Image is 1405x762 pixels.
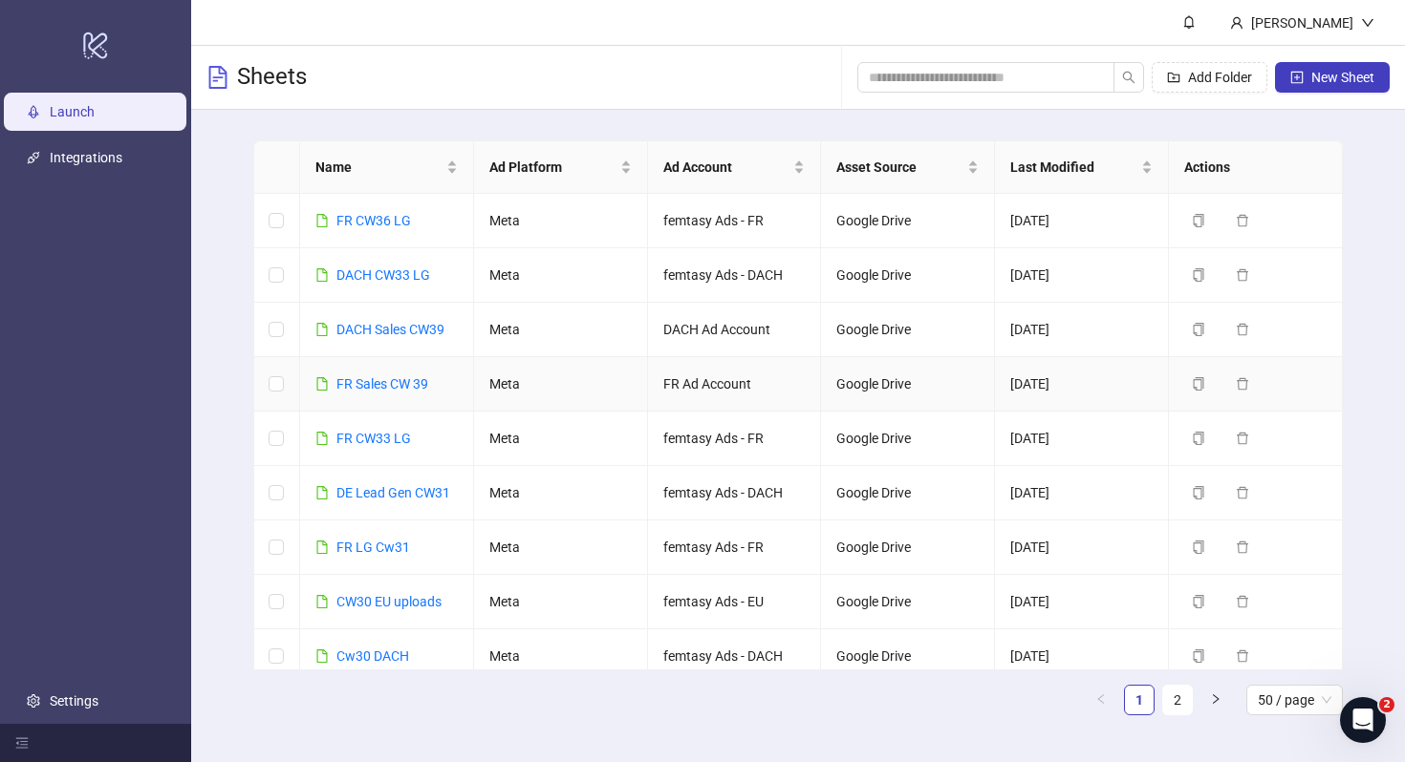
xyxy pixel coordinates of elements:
[1122,71,1135,84] span: search
[315,268,329,282] span: file
[336,267,430,283] a: DACH CW33 LG
[1258,686,1331,714] span: 50 / page
[1188,70,1252,85] span: Add Folder
[315,595,329,608] span: file
[1361,16,1374,30] span: down
[995,575,1169,629] td: [DATE]
[1169,141,1343,194] th: Actions
[821,141,995,194] th: Asset Source
[995,629,1169,684] td: [DATE]
[1290,71,1304,84] span: plus-square
[648,194,822,248] td: femtasy Ads - FR
[648,629,822,684] td: femtasy Ads - DACH
[50,104,95,119] a: Launch
[315,323,329,336] span: file
[995,466,1169,520] td: [DATE]
[1162,685,1193,715] li: 2
[648,357,822,412] td: FR Ad Account
[821,303,995,357] td: Google Drive
[474,248,648,303] td: Meta
[315,486,329,499] span: file
[474,194,648,248] td: Meta
[336,322,444,337] a: DACH Sales CW39
[1192,486,1205,499] span: copy
[1086,685,1116,715] button: left
[1010,157,1137,178] span: Last Modified
[1192,214,1205,227] span: copy
[821,412,995,466] td: Google Drive
[1230,16,1243,30] span: user
[1236,595,1249,608] span: delete
[1236,268,1249,282] span: delete
[648,466,822,520] td: femtasy Ads - DACH
[995,141,1169,194] th: Last Modified
[1095,693,1107,705] span: left
[315,540,329,554] span: file
[1200,685,1231,715] button: right
[1163,686,1192,714] a: 2
[1192,540,1205,554] span: copy
[663,157,790,178] span: Ad Account
[1236,377,1249,391] span: delete
[474,412,648,466] td: Meta
[821,575,995,629] td: Google Drive
[821,248,995,303] td: Google Drive
[1236,323,1249,336] span: delete
[1236,432,1249,445] span: delete
[336,485,450,500] a: DE Lead Gen CW31
[1192,432,1205,445] span: copy
[1167,71,1180,84] span: folder-add
[50,150,122,165] a: Integrations
[474,520,648,575] td: Meta
[315,214,329,227] span: file
[648,141,822,194] th: Ad Account
[1236,649,1249,663] span: delete
[489,157,616,178] span: Ad Platform
[1236,540,1249,554] span: delete
[1275,62,1390,93] button: New Sheet
[315,157,443,178] span: Name
[336,594,442,609] a: CW30 EU uploads
[336,376,428,392] a: FR Sales CW 39
[821,520,995,575] td: Google Drive
[1379,697,1394,712] span: 2
[50,693,98,709] a: Settings
[995,520,1169,575] td: [DATE]
[1192,323,1205,336] span: copy
[15,736,29,750] span: menu-fold
[995,412,1169,466] td: [DATE]
[648,520,822,575] td: femtasy Ads - FR
[474,141,648,194] th: Ad Platform
[821,194,995,248] td: Google Drive
[821,357,995,412] td: Google Drive
[995,248,1169,303] td: [DATE]
[474,629,648,684] td: Meta
[336,540,410,555] a: FR LG Cw31
[821,466,995,520] td: Google Drive
[474,466,648,520] td: Meta
[648,412,822,466] td: femtasy Ads - FR
[1246,685,1343,715] div: Page Size
[1243,12,1361,33] div: [PERSON_NAME]
[648,248,822,303] td: femtasy Ads - DACH
[1152,62,1267,93] button: Add Folder
[1192,268,1205,282] span: copy
[995,303,1169,357] td: [DATE]
[1192,649,1205,663] span: copy
[1236,214,1249,227] span: delete
[1192,377,1205,391] span: copy
[648,575,822,629] td: femtasy Ads - EU
[474,303,648,357] td: Meta
[1236,486,1249,499] span: delete
[336,213,411,228] a: FR CW36 LG
[1124,685,1155,715] li: 1
[474,357,648,412] td: Meta
[474,575,648,629] td: Meta
[836,157,963,178] span: Asset Source
[1200,685,1231,715] li: Next Page
[1182,15,1196,29] span: bell
[206,66,229,89] span: file-text
[300,141,474,194] th: Name
[237,62,307,93] h3: Sheets
[336,431,411,446] a: FR CW33 LG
